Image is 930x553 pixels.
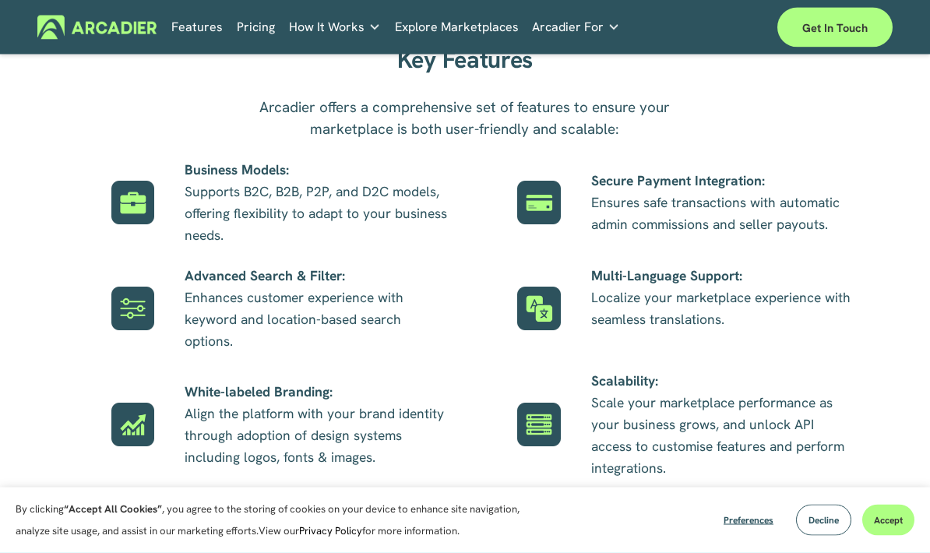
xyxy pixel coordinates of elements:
a: folder dropdown [532,15,620,39]
strong: Business Models: [185,162,289,179]
a: Features [171,15,223,39]
a: Privacy Policy [299,524,362,537]
span: How It Works [289,16,365,38]
p: Localize your marketplace experience with seamless translations. [591,266,856,331]
strong: Advanced Search & Filter: [185,268,345,285]
p: Align the platform with your brand identity through adoption of design systems including logos, f... [185,382,449,469]
a: folder dropdown [289,15,381,39]
strong: Scalability: [591,373,658,390]
p: Supports B2C, B2B, P2P, and D2C models, offering flexibility to adapt to your business needs. [185,160,449,247]
p: Enhances customer experience with keyword and location-based search options. [185,266,449,353]
span: Preferences [724,514,773,527]
strong: “Accept All Cookies” [64,502,162,516]
a: Pricing [237,15,275,39]
img: Arcadier [37,16,157,40]
strong: Secure Payment Integration: [591,173,765,190]
button: Preferences [712,505,785,536]
span: Decline [808,514,839,527]
iframe: Chat Widget [852,478,930,553]
strong: Key Features [397,45,533,76]
strong: Multi-Language Support: [591,268,742,285]
p: By clicking , you agree to the storing of cookies on your device to enhance site navigation, anal... [16,498,522,542]
span: Arcadier For [532,16,604,38]
p: Arcadier offers a comprehensive set of features to ensure your marketplace is both user-friendly ... [222,97,709,141]
p: Scale your marketplace performance as your business grows, and unlock API access to customise fea... [591,371,856,480]
strong: White-labeled Branding: [185,384,333,401]
p: Ensures safe transactions with automatic admin commissions and seller payouts. [591,171,856,236]
button: Decline [796,505,851,536]
a: Explore Marketplaces [395,15,519,39]
a: Get in touch [777,8,893,48]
